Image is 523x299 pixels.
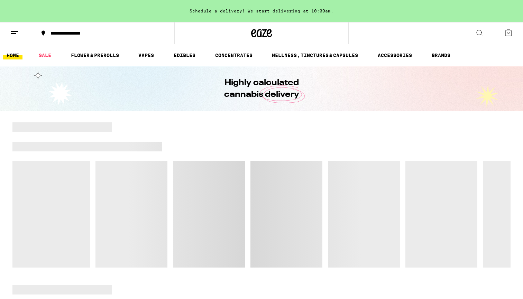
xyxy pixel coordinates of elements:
a: HOME [3,51,22,59]
a: EDIBLES [170,51,199,59]
h1: Highly calculated cannabis delivery [204,77,319,101]
a: FLOWER & PREROLLS [67,51,122,59]
a: WELLNESS, TINCTURES & CAPSULES [268,51,361,59]
a: ACCESSORIES [374,51,415,59]
a: VAPES [135,51,157,59]
button: BRANDS [428,51,454,59]
iframe: Opens a widget where you can find more information [478,278,516,296]
a: SALE [35,51,55,59]
a: CONCENTRATES [212,51,256,59]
